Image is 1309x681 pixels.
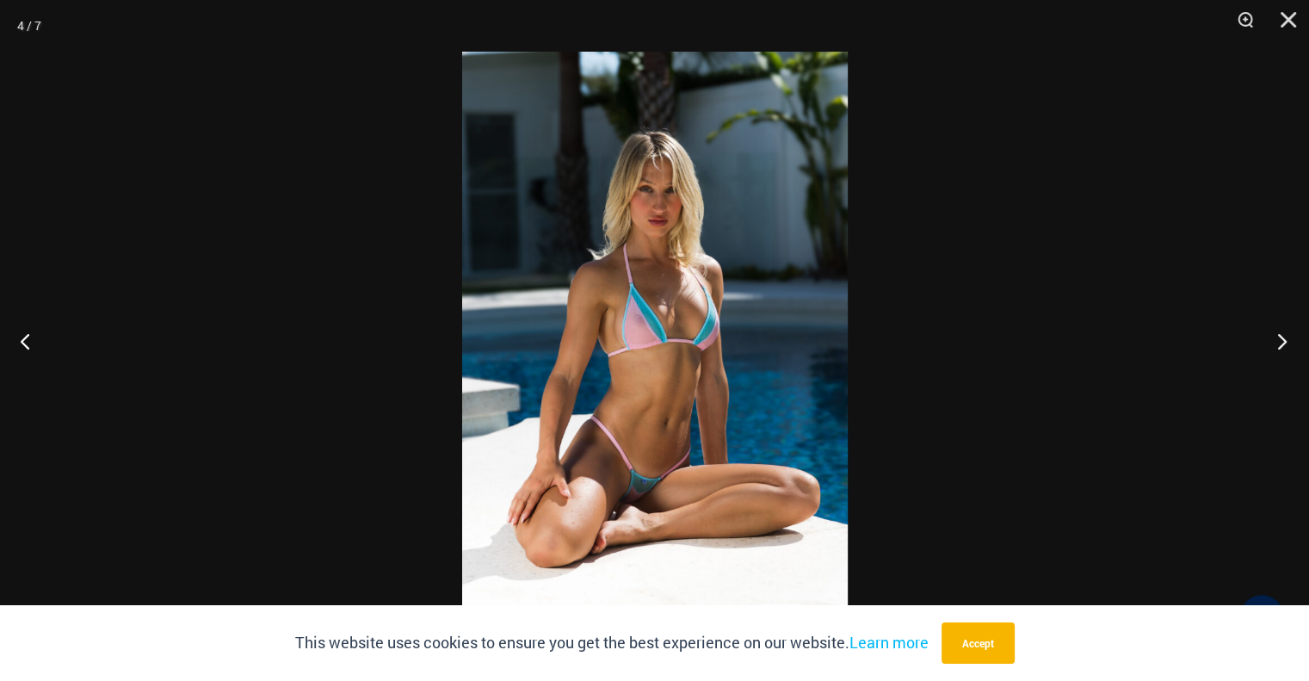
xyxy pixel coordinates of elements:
div: 4 / 7 [17,13,41,39]
button: Accept [942,622,1015,664]
button: Next [1244,298,1309,384]
a: Learn more [849,632,929,653]
img: That Summer Dawn 3063 Tri Top 4309 Micro 11 [462,52,848,629]
p: This website uses cookies to ensure you get the best experience on our website. [295,630,929,656]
